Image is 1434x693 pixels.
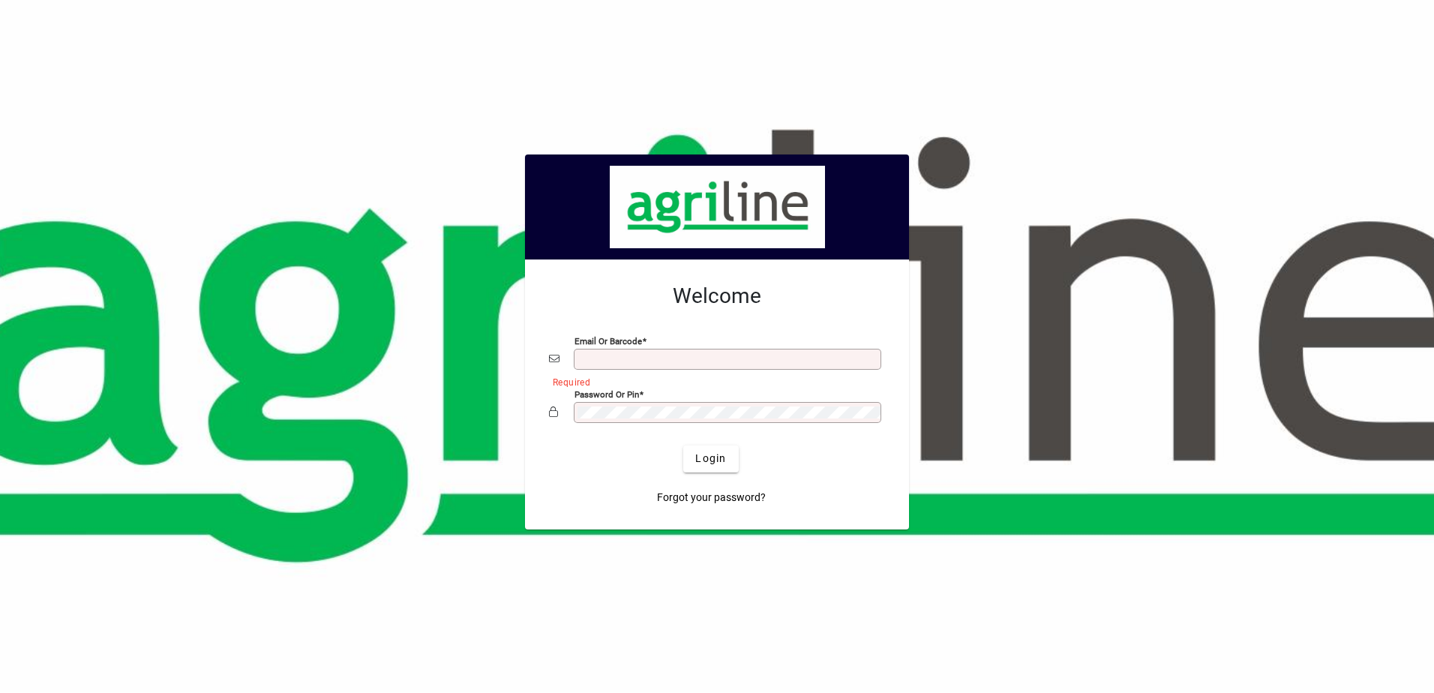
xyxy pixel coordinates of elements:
[553,373,873,389] mat-error: Required
[574,388,639,399] mat-label: Password or Pin
[683,445,738,472] button: Login
[574,335,642,346] mat-label: Email or Barcode
[657,490,766,505] span: Forgot your password?
[695,451,726,466] span: Login
[549,283,885,309] h2: Welcome
[651,484,772,511] a: Forgot your password?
